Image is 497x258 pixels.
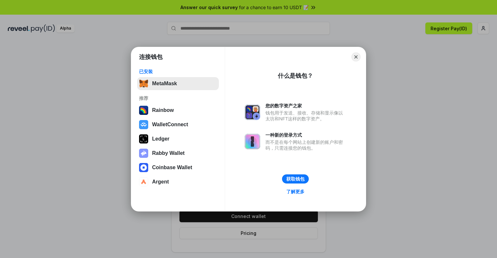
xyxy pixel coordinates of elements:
button: Rainbow [137,104,219,117]
button: Coinbase Wallet [137,161,219,174]
div: WalletConnect [152,122,188,128]
button: Ledger [137,132,219,145]
img: svg+xml,%3Csvg%20xmlns%3D%22http%3A%2F%2Fwww.w3.org%2F2000%2Fsvg%22%20fill%3D%22none%22%20viewBox... [139,149,148,158]
button: MetaMask [137,77,219,90]
div: MetaMask [152,81,177,87]
div: 一种新的登录方式 [265,132,346,138]
img: svg+xml,%3Csvg%20xmlns%3D%22http%3A%2F%2Fwww.w3.org%2F2000%2Fsvg%22%20width%3D%2228%22%20height%3... [139,134,148,143]
img: svg+xml,%3Csvg%20width%3D%2228%22%20height%3D%2228%22%20viewBox%3D%220%200%2028%2028%22%20fill%3D... [139,163,148,172]
a: 了解更多 [282,187,308,196]
div: 了解更多 [286,189,305,195]
div: 而不是在每个网站上创建新的账户和密码，只需连接您的钱包。 [265,139,346,151]
button: 获取钱包 [282,174,309,183]
div: 什么是钱包？ [278,72,313,80]
div: Ledger [152,136,169,142]
div: 获取钱包 [286,176,305,182]
button: Rabby Wallet [137,147,219,160]
img: svg+xml,%3Csvg%20width%3D%22120%22%20height%3D%22120%22%20viewBox%3D%220%200%20120%20120%22%20fil... [139,106,148,115]
img: svg+xml,%3Csvg%20width%3D%2228%22%20height%3D%2228%22%20viewBox%3D%220%200%2028%2028%22%20fill%3D... [139,177,148,186]
div: 推荐 [139,95,217,101]
div: Argent [152,179,169,185]
img: svg+xml,%3Csvg%20width%3D%2228%22%20height%3D%2228%22%20viewBox%3D%220%200%2028%2028%22%20fill%3D... [139,120,148,129]
div: 钱包用于发送、接收、存储和显示像以太坊和NFT这样的数字资产。 [265,110,346,122]
div: Rabby Wallet [152,150,185,156]
img: svg+xml,%3Csvg%20xmlns%3D%22http%3A%2F%2Fwww.w3.org%2F2000%2Fsvg%22%20fill%3D%22none%22%20viewBox... [245,134,260,149]
button: Close [351,52,361,61]
div: 已安装 [139,69,217,75]
h1: 连接钱包 [139,53,163,61]
div: Coinbase Wallet [152,165,192,170]
button: Argent [137,175,219,188]
img: svg+xml,%3Csvg%20fill%3D%22none%22%20height%3D%2233%22%20viewBox%3D%220%200%2035%2033%22%20width%... [139,79,148,88]
button: WalletConnect [137,118,219,131]
div: Rainbow [152,107,174,113]
img: svg+xml,%3Csvg%20xmlns%3D%22http%3A%2F%2Fwww.w3.org%2F2000%2Fsvg%22%20fill%3D%22none%22%20viewBox... [245,104,260,120]
div: 您的数字资产之家 [265,103,346,109]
